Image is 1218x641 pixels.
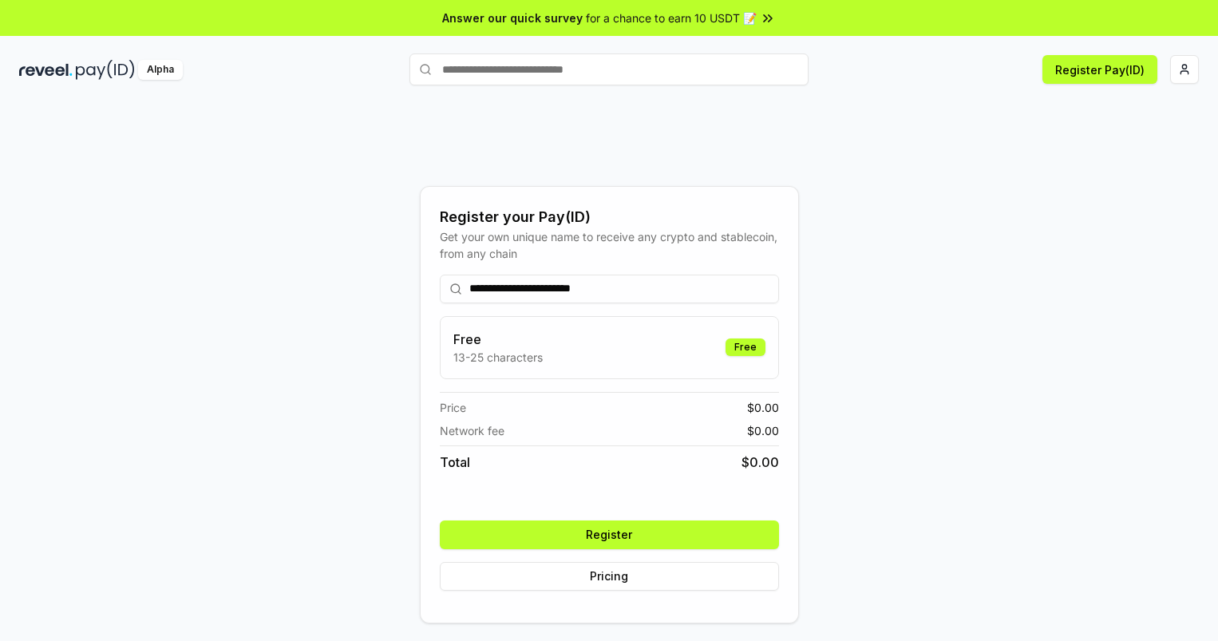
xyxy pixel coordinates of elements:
[440,453,470,472] span: Total
[741,453,779,472] span: $ 0.00
[453,330,543,349] h3: Free
[440,520,779,549] button: Register
[726,338,765,356] div: Free
[440,422,504,439] span: Network fee
[138,60,183,80] div: Alpha
[747,399,779,416] span: $ 0.00
[440,562,779,591] button: Pricing
[19,60,73,80] img: reveel_dark
[747,422,779,439] span: $ 0.00
[1042,55,1157,84] button: Register Pay(ID)
[453,349,543,366] p: 13-25 characters
[440,228,779,262] div: Get your own unique name to receive any crypto and stablecoin, from any chain
[442,10,583,26] span: Answer our quick survey
[440,206,779,228] div: Register your Pay(ID)
[76,60,135,80] img: pay_id
[586,10,757,26] span: for a chance to earn 10 USDT 📝
[440,399,466,416] span: Price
